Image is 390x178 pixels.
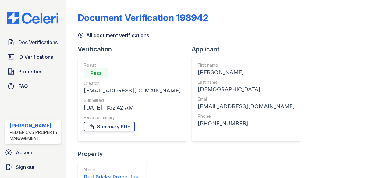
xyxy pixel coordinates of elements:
a: Summary PDF [84,122,135,131]
span: Doc Verifications [18,39,58,46]
span: Sign out [16,163,34,171]
div: Last name [198,79,295,85]
div: [EMAIL_ADDRESS][DOMAIN_NAME] [198,102,295,111]
div: Applicant [192,45,306,54]
div: [PERSON_NAME] [198,68,295,77]
span: ID Verifications [18,53,53,61]
span: FAQ [18,82,28,90]
div: [PHONE_NUMBER] [198,119,295,128]
div: Pass [84,68,108,78]
div: [DEMOGRAPHIC_DATA] [198,85,295,94]
div: Submitted [84,97,181,103]
span: Account [16,149,35,156]
div: Result [84,62,181,68]
div: Red Bricks Property Management [10,129,58,141]
div: Property [78,150,151,158]
a: Account [2,146,63,159]
div: Creator [84,80,181,86]
div: Phone [198,113,295,119]
div: Email [198,96,295,102]
div: Name [84,167,138,173]
div: Verification [78,45,192,54]
span: Properties [18,68,42,75]
a: ID Verifications [5,51,61,63]
div: Document Verification 198942 [78,12,208,23]
div: [EMAIL_ADDRESS][DOMAIN_NAME] [84,86,181,95]
img: CE_Logo_Blue-a8612792a0a2168367f1c8372b55b34899dd931a85d93a1a3d3e32e68fde9ad4.png [2,12,63,24]
div: [PERSON_NAME] [10,122,58,129]
a: Sign out [2,161,63,173]
a: FAQ [5,80,61,92]
a: All document verifications [78,32,149,39]
div: First name [198,62,295,68]
div: [DATE] 11:52:42 AM [84,103,181,112]
a: Doc Verifications [5,36,61,48]
a: Properties [5,65,61,78]
div: Result summary [84,114,181,120]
